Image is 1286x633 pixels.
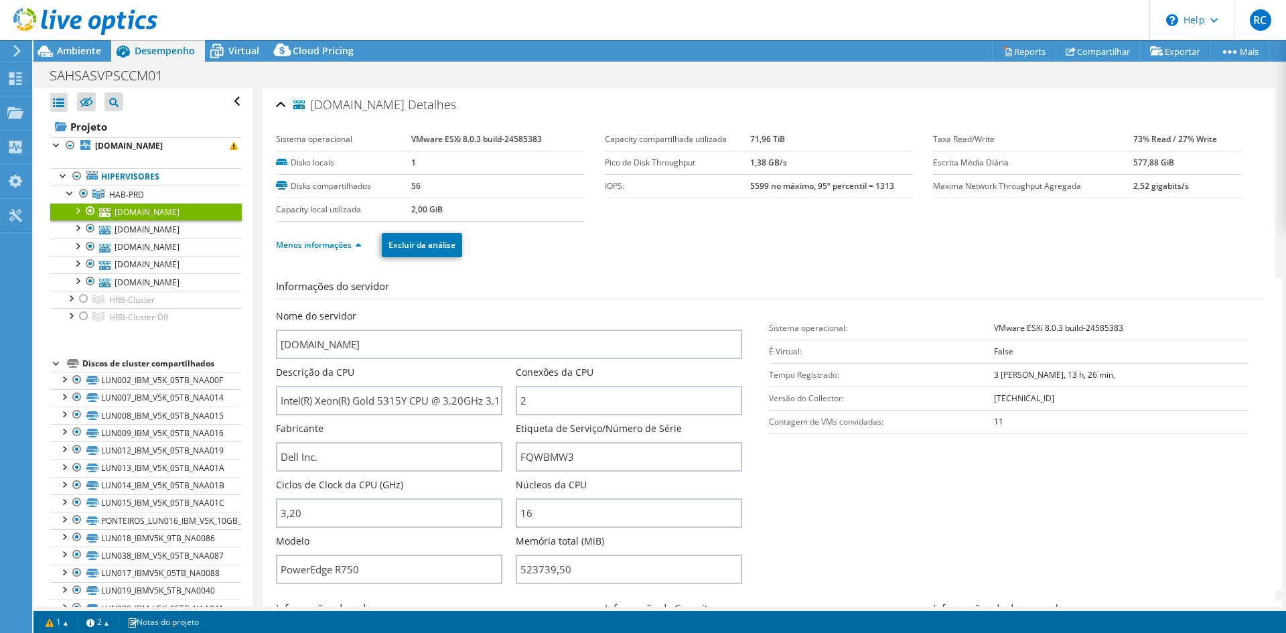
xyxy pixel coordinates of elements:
a: [DOMAIN_NAME] [50,256,242,273]
a: 1 [36,614,78,630]
label: Fabricante [276,422,324,435]
a: LUN017_IBMV5K_05TB_NA0088 [50,565,242,582]
label: IOPS: [605,180,750,193]
label: Etiqueta de Serviço/Número de Série [516,422,682,435]
a: Hipervisores [50,168,242,186]
span: Cloud Pricing [293,44,354,57]
a: HAB-PRD [50,186,242,203]
a: [DOMAIN_NAME] [50,238,242,256]
span: Desempenho [135,44,195,57]
label: Modelo [276,535,309,548]
a: HRB-Cluster [50,291,242,308]
label: Disks locais [276,156,411,169]
b: [DOMAIN_NAME] [95,140,163,151]
a: LUN008_IBM_V5K_05TB_NAA015 [50,407,242,424]
a: Excluir da análise [382,233,462,257]
td: Contagem de VMs convidadas: [769,410,994,433]
a: LUN013_IBM_V5K_05TB_NAA01A [50,460,242,477]
a: Reports [992,41,1056,62]
a: LUN038_IBM_V5K_05TB_NAA087 [50,547,242,564]
a: LUN007_IBM_V5K_05TB_NAA014 [50,389,242,407]
b: 2,52 gigabits/s [1133,180,1189,192]
label: Descrição da CPU [276,366,354,379]
td: É Virtual: [769,340,994,363]
span: [DOMAIN_NAME] [293,98,405,112]
b: 577,88 GiB [1133,157,1174,168]
label: Capacity local utilizada [276,203,411,216]
label: Nome do servidor [276,309,356,323]
b: 1,38 GB/s [750,157,787,168]
b: 3 [PERSON_NAME], 13 h, 26 min, [994,369,1115,380]
td: Tempo Registrado: [769,363,994,386]
b: VMware ESXi 8.0.3 build-24585383 [411,133,542,145]
span: HRB-Cluster [109,294,155,305]
label: Ciclos de Clock da CPU (GHz) [276,478,403,492]
label: Disks compartilhados [276,180,411,193]
span: HAB-PRD [109,189,144,200]
label: Capacity compartilhada utilizada [605,133,750,146]
a: LUN018_IBMV5K_9TB_NA0086 [50,529,242,547]
a: LUN009_IBM_V5K_05TB_NAA016 [50,424,242,441]
b: VMware ESXi 8.0.3 build-24585383 [994,322,1123,334]
a: [DOMAIN_NAME] [50,273,242,291]
a: LUN002_IBM_V5K_05TB_NAA00F [50,372,242,389]
b: 71,96 TiB [750,133,785,145]
span: Virtual [228,44,259,57]
a: Exportar [1140,41,1210,62]
td: Sistema operacional: [769,316,994,340]
a: Notas do projeto [118,614,208,630]
span: Detalhes [408,96,456,113]
a: [DOMAIN_NAME] [50,220,242,238]
span: Ambiente [57,44,101,57]
b: 73% Read / 27% Write [1133,133,1217,145]
a: [DOMAIN_NAME] [50,203,242,220]
a: LUN020_IBM_V5K_05TB_NAA041 [50,600,242,617]
a: LUN019_IBMV5K_5TB_NA0040 [50,582,242,600]
h3: Informação de Capacity [605,601,920,622]
a: HRB-Cluster-DR [50,308,242,326]
td: Versão do Collector: [769,386,994,410]
label: Conexões da CPU [516,366,593,379]
label: Núcleos da CPU [516,478,587,492]
b: 1 [411,157,416,168]
a: 2 [77,614,119,630]
b: 5599 no máximo, 95º percentil = 1313 [750,180,894,192]
a: Compartilhar [1056,41,1141,62]
label: Pico de Disk Throughput [605,156,750,169]
b: False [994,346,1013,357]
b: 2,00 GiB [411,204,443,215]
label: Escrita Média Diária [933,156,1133,169]
h3: Informações de desempenho [933,601,1248,622]
h3: Informações do servidor [276,279,1262,299]
a: LUN012_IBM_V5K_05TB_NAA019 [50,441,242,459]
a: PONTEIROS_LUN016_IBM_V5K_10GB_NAA054 [50,512,242,529]
b: [TECHNICAL_ID] [994,393,1054,404]
span: HRB-Cluster-DR [109,311,168,323]
a: Projeto [50,116,242,137]
label: Sistema operacional [276,133,411,146]
a: Mais [1210,41,1269,62]
label: Memória total (MiB) [516,535,604,548]
a: Menos informações [276,239,362,251]
a: LUN014_IBM_V5K_05TB_NAA01B [50,477,242,494]
a: [DOMAIN_NAME] [50,137,242,155]
div: Discos de cluster compartilhados [82,356,242,372]
b: 11 [994,416,1003,427]
a: LUN015_IBM_V5K_05TB_NAA01C [50,494,242,512]
label: Taxa Read/Write [933,133,1133,146]
b: 56 [411,180,421,192]
h1: SAHSASVPSCCM01 [44,68,184,83]
span: RC [1250,9,1271,31]
h3: Informações de rede [276,601,591,622]
svg: \n [1166,14,1178,26]
label: Maxima Network Throughput Agregada [933,180,1133,193]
